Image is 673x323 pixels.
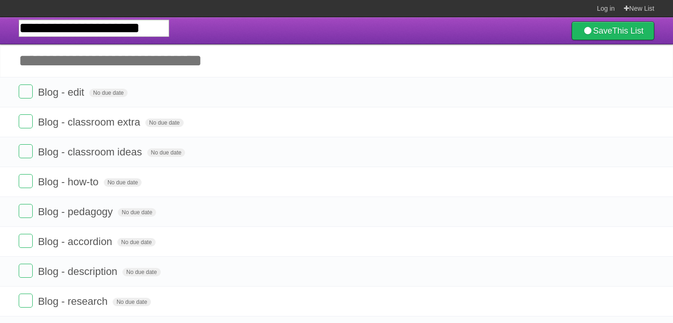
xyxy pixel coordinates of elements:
label: Done [19,114,33,128]
span: No due date [145,119,183,127]
label: Done [19,264,33,278]
label: Done [19,234,33,248]
span: No due date [122,268,160,276]
span: No due date [117,238,155,246]
span: No due date [147,148,185,157]
label: Done [19,84,33,98]
span: No due date [104,178,142,187]
span: Blog - classroom extra [38,116,143,128]
label: Done [19,294,33,308]
span: Blog - edit [38,86,86,98]
span: Blog - how-to [38,176,101,188]
span: Blog - description [38,266,120,277]
label: Done [19,174,33,188]
span: Blog - accordion [38,236,115,247]
label: Done [19,144,33,158]
span: No due date [113,298,150,306]
span: No due date [118,208,156,217]
span: Blog - classroom ideas [38,146,144,158]
label: Done [19,204,33,218]
span: Blog - pedagogy [38,206,115,218]
b: This List [612,26,644,35]
span: Blog - research [38,295,110,307]
span: No due date [89,89,127,97]
a: SaveThis List [572,21,654,40]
